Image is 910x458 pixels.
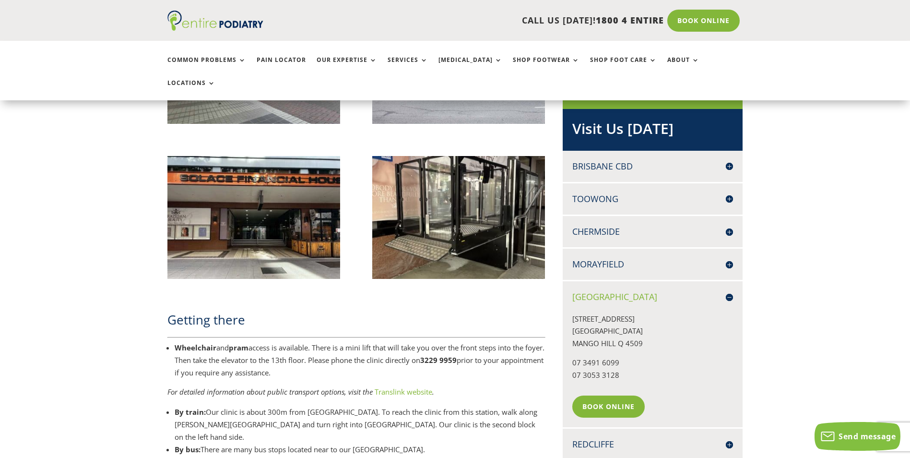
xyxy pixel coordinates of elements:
[175,343,216,352] strong: Wheelchair
[388,57,428,77] a: Services
[432,387,434,397] em: .
[572,396,645,418] a: Book Online
[167,11,263,31] img: logo (1)
[572,119,733,144] h2: Visit Us [DATE]
[420,355,457,365] strong: 3229 9959
[229,343,248,352] strong: pram
[167,387,373,397] em: For detailed information about public transport options, visit the
[167,80,215,100] a: Locations
[667,57,699,77] a: About
[572,291,733,303] h4: [GEOGRAPHIC_DATA]
[572,438,733,450] h4: Redcliffe
[300,14,664,27] p: CALL US [DATE]!
[175,406,545,443] li: Our clinic is about 300m from [GEOGRAPHIC_DATA]. To reach the clinic from this station, walk alon...
[257,57,306,77] a: Pain Locator
[572,357,733,388] p: 07 3491 6099 07 3053 3128
[167,156,341,279] img: View of entrance to Entire Podiatry Creek Street Brisbane
[175,407,206,417] strong: By train:
[167,23,263,33] a: Entire Podiatry
[513,57,579,77] a: Shop Footwear
[839,431,896,442] span: Send message
[438,57,502,77] a: [MEDICAL_DATA]
[175,341,545,379] li: and access is available. There is a mini lift that will take you over the front steps into the fo...
[572,258,733,270] h4: Morayfield
[596,14,664,26] span: 1800 4 ENTIRE
[815,422,900,451] button: Send message
[372,156,545,279] img: wheelchair lift improving accessibility at entire podiatry creek street brisbane
[590,57,657,77] a: Shop Foot Care
[667,10,740,32] a: Book Online
[572,160,733,172] h4: Brisbane CBD
[572,193,733,205] h4: Toowong
[175,443,545,456] li: There are many bus stops located near to our [GEOGRAPHIC_DATA].
[175,445,201,454] strong: By bus:
[572,313,733,357] p: [STREET_ADDRESS] [GEOGRAPHIC_DATA] MANGO HILL Q 4509
[317,57,377,77] a: Our Expertise
[167,311,545,333] h2: Getting there
[375,387,432,397] a: Translink website
[167,57,246,77] a: Common Problems
[572,226,733,238] h4: Chermside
